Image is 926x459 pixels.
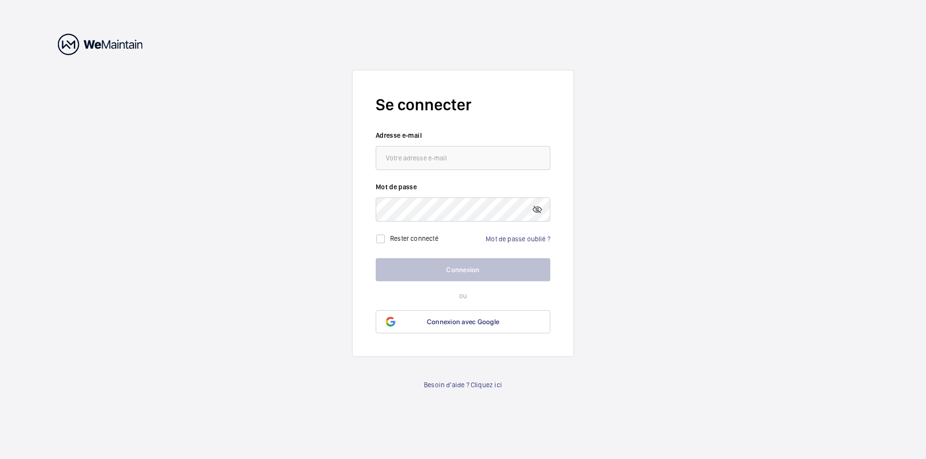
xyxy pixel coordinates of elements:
[376,291,550,301] p: ou
[424,380,502,390] a: Besoin d'aide ? Cliquez ici
[486,235,550,243] a: Mot de passe oublié ?
[390,234,438,242] label: Rester connecté
[376,93,550,116] h2: Se connecter
[376,146,550,170] input: Votre adresse e-mail
[427,318,499,326] span: Connexion avec Google
[376,258,550,281] button: Connexion
[376,182,550,192] label: Mot de passe
[376,131,550,140] label: Adresse e-mail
